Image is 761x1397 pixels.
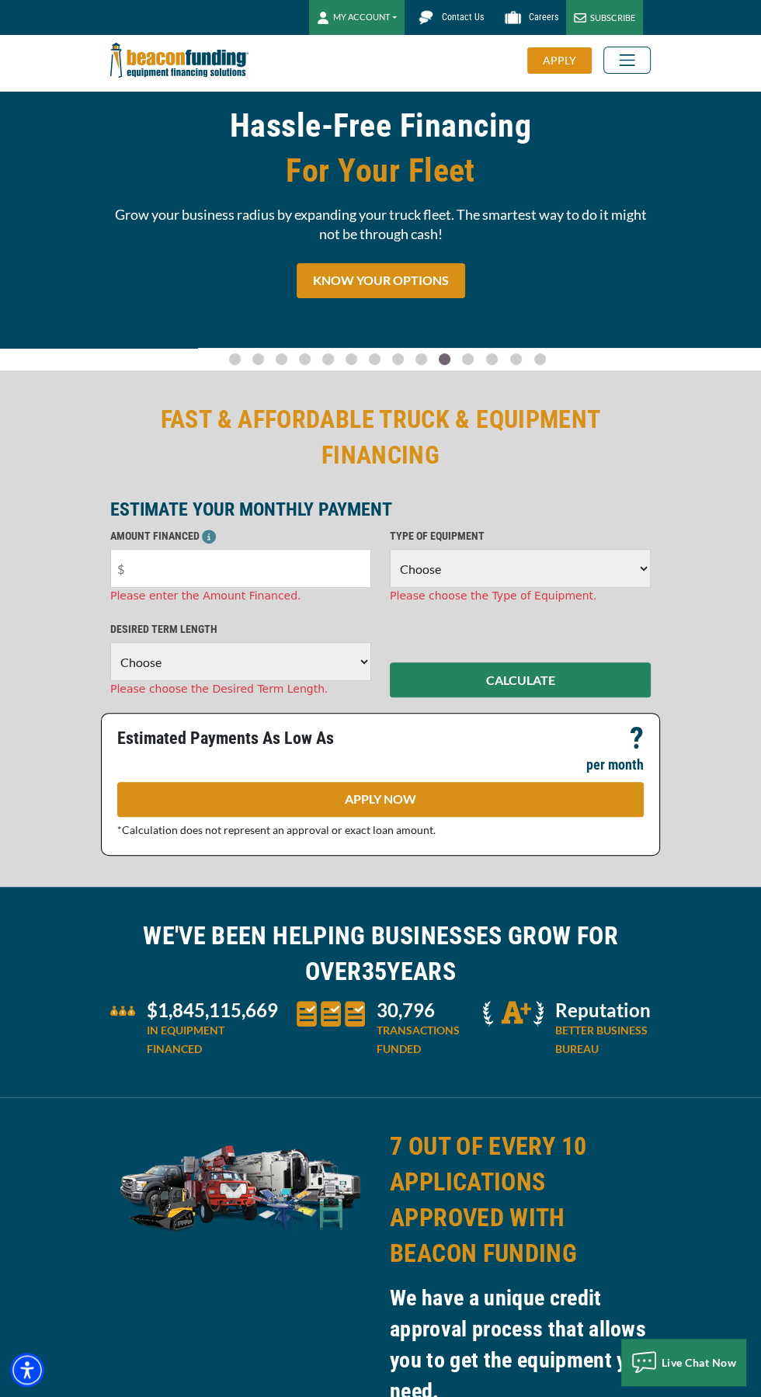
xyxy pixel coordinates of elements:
span: For Your Fleet [110,148,651,193]
p: ? [630,729,644,748]
a: APPLY [527,47,603,74]
a: Go To Slide 13 [530,353,550,366]
div: Please enter the Amount Financed. [110,588,371,604]
p: BETTER BUSINESS BUREAU [555,1021,651,1058]
a: Go To Slide 2 [272,353,290,366]
a: Beacon Funding Careers Careers - open in a new tab [492,4,566,31]
a: APPLY NOW [117,782,644,817]
img: Beacon Funding chat [412,4,440,31]
div: Please choose the Desired Term Length. [110,681,371,697]
h1: Hassle-Free Financing [110,103,651,193]
a: Go To Slide 7 [388,353,407,366]
a: Go To Slide 11 [482,353,502,366]
span: Contact Us [442,12,484,23]
p: Reputation [555,1001,651,1020]
a: Contact Us [405,4,492,31]
a: Go To Slide 5 [342,353,360,366]
p: TRANSACTIONS FUNDED [377,1021,464,1058]
img: Beacon Funding Corporation logo [110,35,248,85]
p: $1,845,115,669 [147,1001,278,1020]
span: Live Chat Now [662,1356,737,1369]
h2: WE'VE BEEN HELPING BUSINESSES GROW FOR OVER YEARS [110,918,651,989]
p: 30,796 [377,1001,464,1020]
a: equipment collage [110,1178,371,1191]
span: Careers [529,12,558,23]
img: A + icon [483,1001,544,1027]
img: Beacon Funding Careers [499,4,526,31]
p: IN EQUIPMENT FINANCED [147,1021,278,1058]
a: Go To Slide 4 [318,353,337,366]
h2: FAST & AFFORDABLE TRUCK & EQUIPMENT FINANCING [110,401,651,473]
button: Toggle navigation [603,47,651,74]
input: $ [110,549,371,588]
span: Grow your business radius by expanding your truck fleet. The smartest way to do it might not be t... [110,205,651,244]
a: Go To Slide 1 [248,353,267,366]
div: APPLY [527,47,592,74]
p: AMOUNT FINANCED [110,526,371,545]
span: 35 [361,957,387,986]
div: Please choose the Type of Equipment. [390,588,651,604]
p: ESTIMATE YOUR MONTHLY PAYMENT [110,500,651,519]
button: Live Chat Now [621,1339,745,1385]
p: DESIRED TERM LENGTH [110,620,371,638]
a: Go To Slide 10 [458,353,478,366]
img: three money bags to convey large amount of equipment financed [110,1006,135,1015]
a: Go To Slide 8 [412,353,430,366]
a: Go To Slide 6 [365,353,384,366]
img: equipment collage [110,1128,371,1243]
a: Go To Slide 9 [435,353,453,366]
div: Accessibility Menu [10,1353,44,1387]
a: KNOW YOUR OPTIONS [297,263,465,298]
button: CALCULATE [390,662,651,697]
span: *Calculation does not represent an approval or exact loan amount. [117,823,436,836]
p: per month [586,756,644,774]
a: Go To Slide 12 [506,353,526,366]
p: TYPE OF EQUIPMENT [390,526,651,545]
a: Go To Slide 0 [225,353,244,366]
p: Estimated Payments As Low As [117,729,371,748]
a: Go To Slide 3 [295,353,314,366]
h2: 7 OUT OF EVERY 10 APPLICATIONS APPROVED WITH BEACON FUNDING [390,1128,651,1271]
img: three document icons to convery large amount of transactions funded [297,1001,365,1027]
